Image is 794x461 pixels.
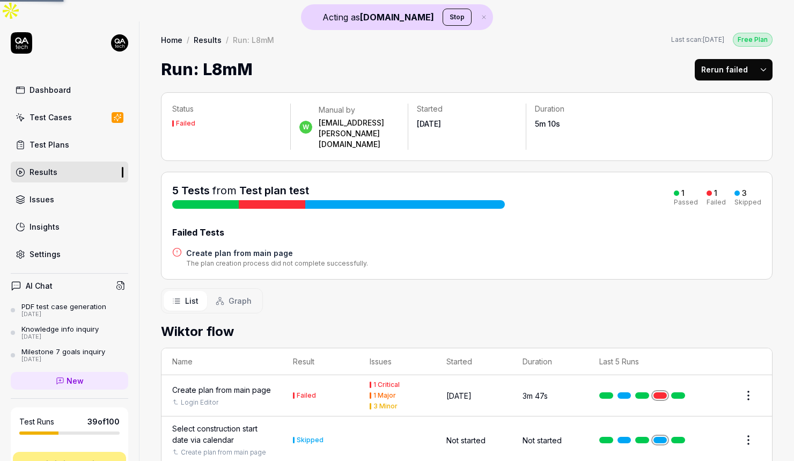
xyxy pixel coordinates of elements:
a: Create plan from main page [181,448,266,457]
span: New [67,375,84,386]
a: Test plan test [239,184,309,197]
div: Manual by [319,105,400,115]
button: Last scan:[DATE] [671,35,724,45]
p: Started [417,104,517,114]
div: Failed [707,199,726,206]
a: Results [11,162,128,182]
time: 3m 47s [523,391,548,400]
button: List [164,291,207,311]
a: Create plan from main page [186,247,368,259]
time: [DATE] [417,119,441,128]
span: w [299,121,312,134]
p: Status [172,104,282,114]
div: [DATE] [21,356,105,363]
button: Free Plan [733,32,773,47]
time: [DATE] [703,35,724,43]
div: Failed [176,120,195,127]
button: Stop [443,9,472,26]
div: Knowledge info inquiry [21,325,99,333]
div: / [226,34,229,45]
a: Insights [11,216,128,237]
h2: Wiktor flow [161,322,773,341]
span: from [212,184,237,197]
div: Milestone 7 goals inquiry [21,347,105,356]
a: Milestone 7 goals inquiry[DATE] [11,347,128,363]
div: Free Plan [733,33,773,47]
div: Passed [674,199,698,206]
span: 5 Tests [172,184,210,197]
a: Home [161,34,182,45]
div: PDF test case generation [21,302,106,311]
div: Run: L8mM [233,34,274,45]
a: Test Cases [11,107,128,128]
div: [DATE] [21,311,106,318]
a: Select construction start date via calendar [172,423,271,445]
span: List [185,295,198,306]
div: Test Cases [30,112,72,123]
a: Create plan from main page [172,384,271,396]
h1: Run: L8mM [161,57,253,82]
time: [DATE] [446,391,472,400]
div: Skipped [297,437,324,443]
div: Results [30,166,57,178]
button: Failed [293,390,316,401]
div: 1 Major [373,392,396,399]
div: 3 Minor [373,403,398,409]
th: Started [436,348,512,375]
div: [EMAIL_ADDRESS][PERSON_NAME][DOMAIN_NAME] [319,118,400,150]
div: Skipped [734,199,761,206]
button: Graph [207,291,260,311]
th: Issues [359,348,436,375]
img: 7ccf6c19-61ad-4a6c-8811-018b02a1b829.jpg [111,34,128,52]
div: Dashboard [30,84,71,96]
a: Login Editor [181,398,218,407]
th: Result [282,348,359,375]
div: Insights [30,221,60,232]
time: 5m 10s [535,119,560,128]
h5: Test Runs [19,417,54,427]
span: Last scan: [671,35,724,45]
div: / [187,34,189,45]
a: PDF test case generation[DATE] [11,302,128,318]
a: Test Plans [11,134,128,155]
button: Rerun failed [695,59,754,81]
th: Last 5 Runs [589,348,696,375]
div: The plan creation process did not complete successfully. [186,259,368,268]
span: 39 of 100 [87,416,120,427]
th: Name [161,348,282,375]
div: Failed [297,392,316,399]
a: Knowledge info inquiry[DATE] [11,325,128,341]
th: Duration [512,348,589,375]
div: 3 [742,188,747,198]
div: Issues [30,194,54,205]
div: [DATE] [21,333,99,341]
a: New [11,372,128,390]
div: 1 [714,188,717,198]
div: Settings [30,248,61,260]
h4: AI Chat [26,280,53,291]
div: 1 [681,188,685,198]
a: Settings [11,244,128,265]
div: Test Plans [30,139,69,150]
a: Results [194,34,222,45]
a: Dashboard [11,79,128,100]
div: 1 Critical [373,382,400,388]
div: Failed Tests [172,226,761,239]
p: Duration [535,104,635,114]
a: Issues [11,189,128,210]
span: Graph [229,295,252,306]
